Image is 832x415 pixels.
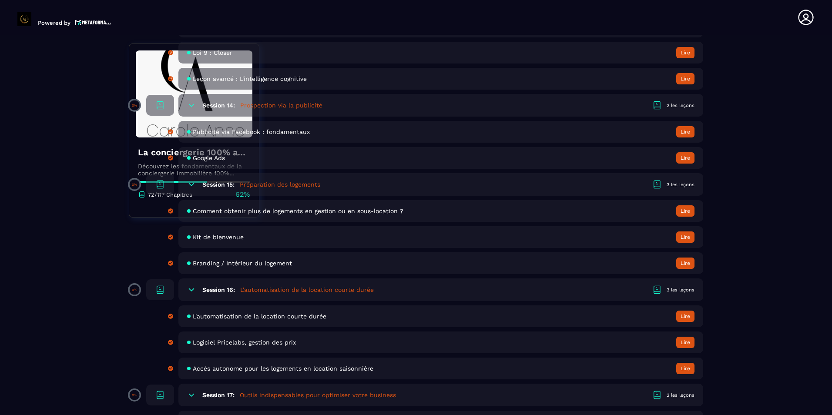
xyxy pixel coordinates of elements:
[132,393,137,397] p: 0%
[676,47,694,58] button: Lire
[193,75,307,82] span: Leçon avancé : L'intelligence cognitive
[676,73,694,84] button: Lire
[667,181,694,188] div: 3 les leçons
[676,231,694,243] button: Lire
[132,288,137,292] p: 0%
[202,392,235,398] h6: Session 17:
[132,104,137,107] p: 0%
[676,337,694,348] button: Lire
[676,363,694,374] button: Lire
[193,207,403,214] span: Comment obtenir plus de logements en gestion ou en sous-location ?
[676,258,694,269] button: Lire
[38,20,70,26] p: Powered by
[676,311,694,322] button: Lire
[193,260,292,267] span: Branding / Intérieur du logement
[75,19,111,26] img: logo
[132,183,137,187] p: 0%
[193,128,310,135] span: Publicité via Facebook : fondamentaux
[676,205,694,217] button: Lire
[240,391,396,399] h5: Outils indispensables pour optimiser votre business
[193,313,326,320] span: L'automatisation de la location courte durée
[676,126,694,137] button: Lire
[148,191,192,198] p: 72/117 Chapitres
[138,163,250,177] p: Découvrez les fondamentaux de la conciergerie immobilière 100% automatisée. Cette formation est c...
[667,102,694,109] div: 2 les leçons
[202,181,235,188] h6: Session 15:
[193,365,373,372] span: Accès autonome pour les logements en location saisonnière
[240,285,374,294] h5: L'automatisation de la location courte durée
[240,180,320,189] h5: Préparation des logements
[667,287,694,293] div: 3 les leçons
[202,286,235,293] h6: Session 16:
[667,392,694,398] div: 2 les leçons
[138,146,250,158] h4: La conciergerie 100% automatisée
[193,49,232,56] span: Loi 9 : Closer
[240,101,322,110] h5: Prospection via la publicité
[676,152,694,164] button: Lire
[202,102,235,109] h6: Session 14:
[136,50,252,137] img: banner
[193,234,244,241] span: Kit de bienvenue
[17,12,31,26] img: logo-branding
[193,339,296,346] span: Logiciel Pricelabs, gestion des prix
[193,154,225,161] span: Google Ads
